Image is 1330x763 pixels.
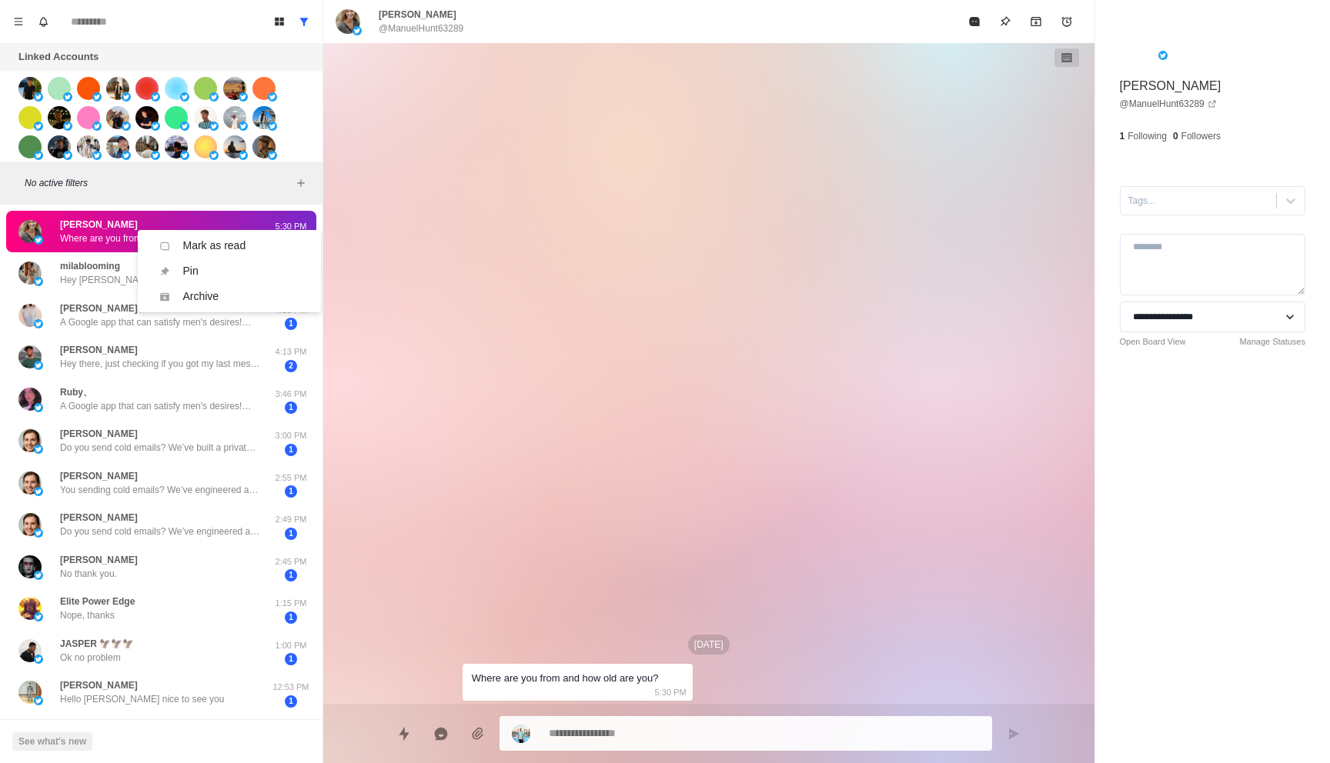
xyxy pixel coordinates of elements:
[165,77,188,100] img: picture
[239,151,248,160] img: picture
[34,151,43,160] img: picture
[18,262,42,285] img: picture
[285,318,297,330] span: 1
[1181,129,1221,143] p: Followers
[223,106,246,129] img: picture
[18,471,42,495] img: picture
[272,681,310,694] p: 12:53 PM
[272,345,310,358] p: 4:13 PM
[389,718,419,749] button: Quick replies
[34,528,43,538] img: picture
[285,485,297,498] span: 1
[1120,129,1125,143] p: 1
[18,388,42,411] img: picture
[180,92,189,102] img: picture
[194,135,217,158] img: picture
[223,77,246,100] img: picture
[63,151,72,160] img: picture
[252,106,276,129] img: picture
[379,8,456,22] p: [PERSON_NAME]
[34,92,43,102] img: picture
[1120,335,1186,348] a: Open Board View
[1021,6,1051,37] button: Archive
[18,135,42,158] img: picture
[60,343,138,357] p: [PERSON_NAME]
[336,9,360,34] img: picture
[60,469,138,483] p: [PERSON_NAME]
[223,135,246,158] img: picture
[426,718,456,749] button: Reply with AI
[122,122,131,131] img: picture
[1173,129,1178,143] p: 0
[63,122,72,131] img: picture
[106,77,129,100] img: picture
[122,92,131,102] img: picture
[209,122,219,131] img: picture
[18,555,42,578] img: picture
[268,151,277,160] img: picture
[182,238,246,254] div: Mark as read
[472,670,659,687] div: Where are you from and how old are you?
[60,692,224,706] p: Hello [PERSON_NAME] nice to see you
[285,401,297,414] span: 1
[272,471,310,485] p: 2:55 PM
[285,444,297,456] span: 1
[60,441,260,455] p: Do you send cold emails? We’ve built a private infrastructure from scratch optimized to land in t...
[106,135,129,158] img: picture
[122,151,131,160] img: picture
[18,639,42,662] img: picture
[18,304,42,327] img: picture
[209,92,219,102] img: picture
[1239,335,1305,348] a: Manage Statuses
[151,151,160,160] img: picture
[77,135,100,158] img: picture
[92,151,102,160] img: picture
[25,176,292,190] p: No active filters
[60,637,134,651] p: JASPER 🦅🦅🦅
[239,122,248,131] img: picture
[34,361,43,370] img: picture
[34,277,43,286] img: picture
[60,553,138,567] p: [PERSON_NAME]
[1120,77,1221,95] p: [PERSON_NAME]
[34,571,43,580] img: picture
[151,122,160,131] img: picture
[63,92,72,102] img: picture
[688,635,730,655] p: [DATE]
[272,597,310,610] p: 1:15 PM
[138,230,321,312] ul: Menu
[31,9,55,34] button: Notifications
[272,388,310,401] p: 3:46 PM
[18,49,99,65] p: Linked Accounts
[34,403,43,412] img: picture
[998,718,1029,749] button: Send message
[285,528,297,540] span: 1
[34,122,43,131] img: picture
[1128,129,1167,143] p: Following
[60,273,260,287] p: Hey [PERSON_NAME], loving your insights on SaaS growth lately!
[60,385,92,399] p: Ruby、
[272,220,310,233] p: 5:30 PM
[34,655,43,664] img: picture
[165,135,188,158] img: picture
[292,174,310,192] button: Add filters
[180,122,189,131] img: picture
[34,235,43,245] img: picture
[60,511,138,525] p: [PERSON_NAME]
[34,612,43,621] img: picture
[18,681,42,704] img: picture
[60,608,115,622] p: Nope, thanks
[1158,51,1168,60] img: picture
[60,399,260,413] p: A Google app that can satisfy men's desires!💋 Beauties from around the world freely display their...
[60,315,260,329] p: A Google app that can satisfy men's desires!💋 Beauties from around the world freely display their...
[151,92,160,102] img: picture
[135,106,159,129] img: picture
[512,725,530,743] img: picture
[285,695,297,708] span: 1
[77,106,100,129] img: picture
[6,9,31,34] button: Menu
[268,92,277,102] img: picture
[1051,6,1082,37] button: Add reminder
[1120,97,1217,111] a: @ManuelHunt63289
[60,567,117,581] p: No thank you.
